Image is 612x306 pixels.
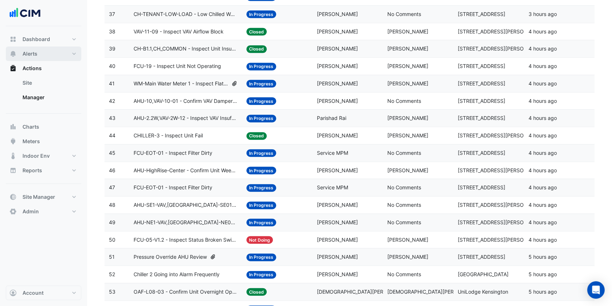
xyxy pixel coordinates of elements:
span: 2025-08-25T10:14:35.250 [529,219,557,225]
span: [PERSON_NAME] [387,132,428,138]
span: [PERSON_NAME] [387,80,428,86]
span: [PERSON_NAME] [317,237,358,243]
span: [DEMOGRAPHIC_DATA][PERSON_NAME] [317,289,413,295]
span: [STREET_ADDRESS] [458,80,505,86]
button: Dashboard [6,32,81,47]
span: Not Doing [246,236,273,244]
span: No Comments [387,219,421,225]
span: Charts [23,123,39,130]
span: [PERSON_NAME] [317,63,358,69]
span: 42 [109,98,115,104]
span: 39 [109,45,115,52]
span: Meters [23,138,40,145]
span: No Comments [387,184,421,190]
div: Open Intercom Messenger [587,281,605,299]
button: Indoor Env [6,149,81,163]
span: In Progress [246,97,277,105]
span: No Comments [387,271,421,277]
app-icon: Reports [9,167,17,174]
span: [STREET_ADDRESS] [458,98,505,104]
span: OAF-L08-03 - Confirm Unit Overnight Operation (Energy Waste) [134,288,238,296]
span: Alerts [23,50,37,57]
span: 49 [109,219,115,225]
span: 45 [109,150,115,156]
span: [STREET_ADDRESS] [458,11,505,17]
span: 41 [109,80,115,86]
span: [DEMOGRAPHIC_DATA][PERSON_NAME] [387,289,484,295]
span: Parishad Rai [317,115,346,121]
span: AHU-10,VAV-10-01 - Confirm VAV Damper Override [134,97,238,105]
span: 53 [109,289,115,295]
span: [STREET_ADDRESS][PERSON_NAME] [458,219,546,225]
app-icon: Alerts [9,50,17,57]
span: 51 [109,254,115,260]
span: FCU-05-V1.2 - Inspect Status Broken Switch [134,236,238,244]
span: [PERSON_NAME] [317,80,358,86]
span: In Progress [246,184,277,192]
span: 43 [109,115,115,121]
span: [PERSON_NAME] [387,45,428,52]
span: [PERSON_NAME] [387,167,428,173]
app-icon: Site Manager [9,193,17,201]
span: [PERSON_NAME] [387,237,428,243]
a: Manager [17,90,81,105]
span: 50 [109,237,115,243]
span: Account [23,289,44,297]
span: WM-Main Water Meter 1 - Inspect Flatlined Water Sub-Meter [134,80,228,88]
span: 52 [109,271,115,277]
span: 2025-08-25T12:06:51.841 [529,289,557,295]
span: [PERSON_NAME] [317,28,358,35]
app-icon: Charts [9,123,17,130]
span: AHU-SE1-VAV,[GEOGRAPHIC_DATA]-SE01-B - Inspect Zone Temp Broken Sensor [134,201,238,209]
span: [PERSON_NAME] [387,115,428,121]
span: 37 [109,11,115,17]
span: 46 [109,167,115,173]
span: Actions [23,65,42,72]
span: Dashboard [23,36,50,43]
span: 2025-08-25T10:17:06.671 [529,98,557,104]
span: CH-TENANT-LOW-LOAD - Low Chilled Water Delta-T (Low Delta-T Syndrome) (Enable Point) [134,10,238,19]
span: AHU-2.2W,VAV-2W-12 - Inspect VAV Insufficient Cooling [134,114,238,122]
span: VAV-11-09 - Inspect VAV Airflow Block [134,28,224,36]
span: [PERSON_NAME] [317,202,358,208]
button: Account [6,286,81,300]
span: FCU-EOT-01 - Inspect Filter Dirty [134,184,212,192]
span: In Progress [246,202,277,209]
span: In Progress [246,11,277,18]
span: Closed [246,45,267,53]
span: 2025-08-25T12:15:38.262 [529,167,557,173]
span: CHILLER-3 - Inspect Unit Fail [134,132,203,140]
span: Indoor Env [23,152,50,160]
span: Service MPM [317,184,348,190]
span: Closed [246,28,267,36]
app-icon: Dashboard [9,36,17,43]
span: In Progress [246,254,277,261]
app-icon: Indoor Env [9,152,17,160]
span: In Progress [246,115,277,122]
app-icon: Actions [9,65,17,72]
span: No Comments [387,11,421,17]
span: AHU-HighRise-Center - Confirm Unit Weekend Operation (Energy Waste) [134,166,238,175]
span: [PERSON_NAME] [387,28,428,35]
span: [PERSON_NAME] [317,271,358,277]
span: 48 [109,202,115,208]
span: FCU-19 - Inspect Unit Not Operating [134,62,221,71]
span: [PERSON_NAME] [317,98,358,104]
span: 2025-08-25T13:06:19.505 [529,45,557,52]
span: Chiller 2 Going into Alarm Frequently [134,270,220,279]
span: [PERSON_NAME] [317,254,358,260]
span: FCU-EOT-01 - Inspect Filter Dirty [134,149,212,157]
div: Actions [6,76,81,108]
span: 2025-08-25T13:19:12.569 [529,11,557,17]
span: [PERSON_NAME] [317,11,358,17]
span: In Progress [246,219,277,226]
span: Service MPM [317,150,348,156]
span: [PERSON_NAME] [387,254,428,260]
span: [STREET_ADDRESS] [458,150,505,156]
span: [PERSON_NAME] [317,219,358,225]
span: 2025-08-25T10:14:49.787 [529,202,557,208]
span: 2025-08-25T12:07:56.174 [529,271,557,277]
span: No Comments [387,150,421,156]
span: UniLodge Kensington [458,289,508,295]
span: [PERSON_NAME] [317,132,358,138]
